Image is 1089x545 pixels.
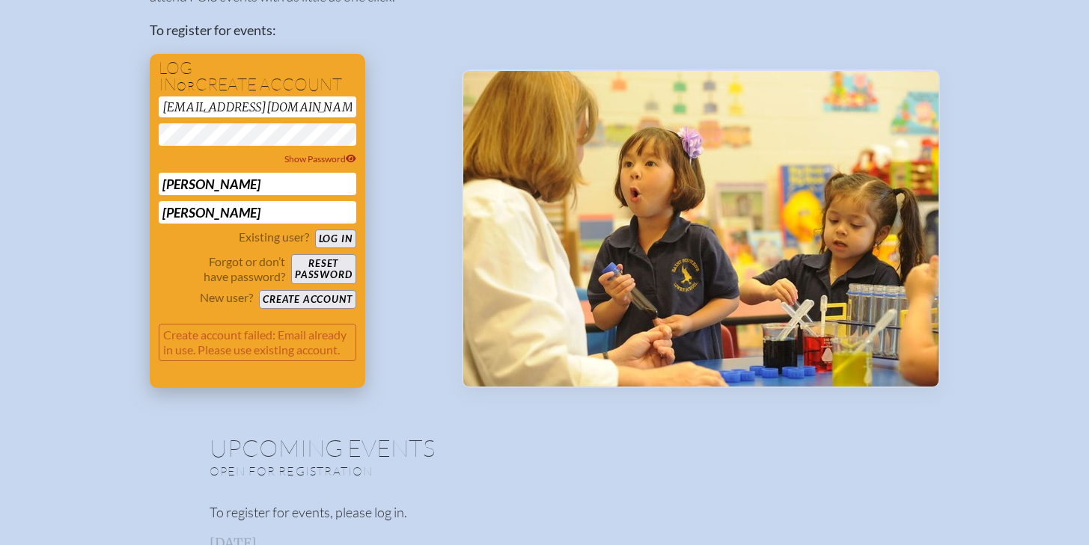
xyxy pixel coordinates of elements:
span: Show Password [284,153,356,164]
button: Resetpassword [291,254,356,284]
p: Open for registration [210,464,605,478]
button: Log in [315,230,356,248]
h1: Upcoming Events [210,436,880,460]
p: To register for events, please log in. [210,502,880,523]
p: Existing user? [239,230,309,244]
p: To register for events: [150,20,438,40]
p: Forgot or don’t have password? [159,254,286,284]
h1: Log in create account [159,60,356,93]
p: New user? [200,290,253,305]
input: Email [159,96,356,117]
input: First Name [159,173,356,195]
input: Last Name [159,201,356,224]
span: or [177,78,195,93]
img: Events [463,71,939,387]
button: Create account [259,290,356,309]
p: Create account failed: Email already in use. Please use existing account. [159,324,356,361]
